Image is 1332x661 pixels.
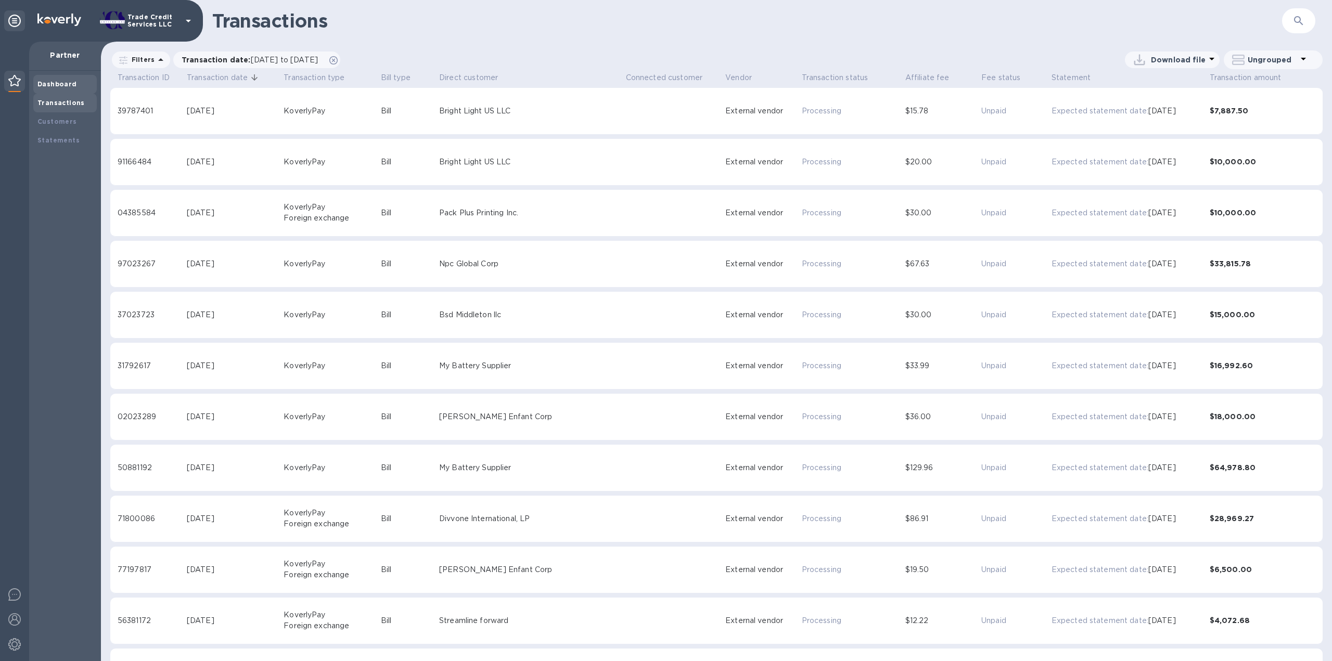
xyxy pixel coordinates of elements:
p: Filters [127,55,155,64]
div: Bright Light US LLC [439,106,621,116]
p: [DATE] [1148,462,1176,473]
div: KoverlyPay [284,360,376,371]
div: [PERSON_NAME] Enfant Corp [439,564,621,575]
div: $20.00 [905,157,977,167]
div: KoverlyPay [284,157,376,167]
div: Bill [381,258,435,269]
div: External vendor [725,208,797,218]
span: Transaction type [284,71,344,84]
div: 37023723 [118,309,183,320]
div: [DATE] [187,309,279,320]
div: Bill [381,462,435,473]
p: [DATE] [1148,513,1176,524]
div: External vendor [725,106,797,116]
div: 77197817 [118,564,183,575]
div: $28,969.27 [1210,513,1315,524]
p: Expected statement date: [1052,106,1148,116]
p: [DATE] [1148,258,1176,269]
div: 31792617 [118,360,183,371]
div: $6,500.00 [1210,564,1315,575]
div: [DATE] [187,258,279,269]
div: $36.00 [905,411,977,422]
p: Expected statement date: [1052,462,1148,473]
p: Unpaid [981,208,1047,218]
p: Unpaid [981,106,1047,116]
div: Foreign exchange [284,213,376,224]
div: $33,815.78 [1210,258,1315,269]
div: [DATE] [187,106,279,116]
div: Bill [381,513,435,524]
p: [DATE] [1148,157,1176,167]
div: External vendor [725,258,797,269]
div: KoverlyPay [284,106,376,116]
p: Unpaid [981,360,1047,371]
div: KoverlyPay [284,610,376,620]
span: Connected customer [626,71,703,84]
span: Transaction amount [1210,71,1282,84]
img: Partner [8,75,21,86]
div: External vendor [725,564,797,575]
p: [DATE] [1148,564,1176,575]
p: Processing [802,615,901,626]
p: Processing [802,258,901,269]
div: External vendor [725,513,797,524]
p: [DATE] [1148,309,1176,320]
div: [DATE] [187,208,279,218]
div: KoverlyPay [284,559,376,569]
p: Expected statement date: [1052,157,1148,167]
div: $64,978.80 [1210,462,1315,473]
div: 02023289 [118,411,183,422]
p: [DATE] [1148,411,1176,422]
div: [DATE] [187,157,279,167]
span: Vendor [725,71,752,84]
p: Unpaid [981,462,1047,473]
span: Statement [1052,71,1091,84]
div: [DATE] [187,564,279,575]
div: $4,072.68 [1210,615,1315,626]
div: $10,000.00 [1210,208,1315,218]
p: Expected statement date: [1052,564,1148,575]
div: Bill [381,208,435,218]
div: External vendor [725,309,797,320]
p: Processing [802,309,901,320]
p: [DATE] [1148,106,1176,116]
p: Unpaid [981,615,1047,626]
span: Transaction status [802,71,882,84]
b: Statements [37,136,80,144]
span: Affiliate fee [905,71,950,84]
div: 97023267 [118,258,183,269]
b: Customers [37,118,77,125]
p: Trade Credit Services LLC [127,14,180,28]
div: Bill [381,615,435,626]
div: $33.99 [905,360,977,371]
div: Pack Plus Printing Inc. [439,208,621,218]
span: Fee status [981,71,1034,84]
div: Streamline forward [439,615,621,626]
div: $129.96 [905,462,977,473]
div: $67.63 [905,258,977,269]
p: Processing [802,208,901,218]
span: Direct customer [439,71,498,84]
div: Bill [381,411,435,422]
div: $30.00 [905,309,977,320]
div: $10,000.00 [1210,157,1315,167]
div: KoverlyPay [284,508,376,519]
span: Transaction type [284,71,358,84]
span: Transaction date [187,71,248,84]
div: Bill [381,309,435,320]
div: Bill [381,360,435,371]
p: [DATE] [1148,615,1176,626]
div: 04385584 [118,208,183,218]
p: Expected statement date: [1052,513,1148,524]
h1: Transactions [212,10,1282,32]
div: 71800086 [118,513,183,524]
div: 50881192 [118,462,183,473]
span: Transaction date [187,71,261,84]
div: Bill [381,564,435,575]
img: Logo [37,14,81,26]
div: $7,887.50 [1210,106,1315,116]
div: Bright Light US LLC [439,157,621,167]
div: KoverlyPay [284,309,376,320]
